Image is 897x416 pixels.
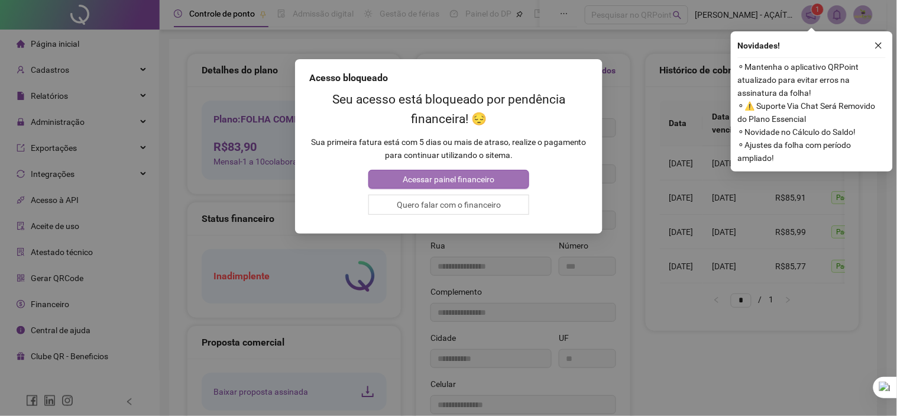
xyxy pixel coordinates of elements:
[309,90,588,129] h2: Seu acesso está bloqueado por pendência financeira! 😔
[738,138,886,165] span: ⚬ Ajustes da folha com período ampliado!
[368,170,529,189] button: Acessar painel financeiro
[309,136,588,162] p: Sua primeira fatura está com 5 dias ou mais de atraso, realize o pagamento para continuar utiliza...
[738,60,886,99] span: ⚬ Mantenha o aplicativo QRPoint atualizado para evitar erros na assinatura da folha!
[875,41,883,50] span: close
[368,195,529,215] button: Quero falar com o financeiro
[309,71,588,85] div: Acesso bloqueado
[738,125,886,138] span: ⚬ Novidade no Cálculo do Saldo!
[738,99,886,125] span: ⚬ ⚠️ Suporte Via Chat Será Removido do Plano Essencial
[403,173,494,186] span: Acessar painel financeiro
[738,39,781,52] span: Novidades !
